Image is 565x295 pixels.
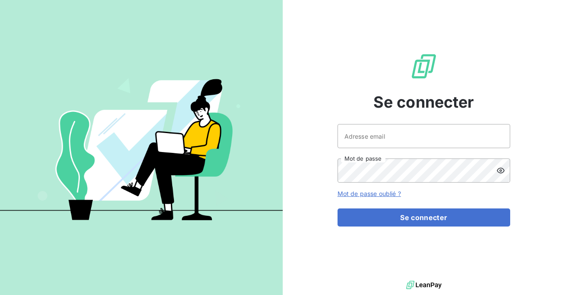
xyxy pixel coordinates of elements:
[410,53,438,80] img: Logo LeanPay
[373,90,474,114] span: Se connecter
[338,190,401,197] a: Mot de passe oublié ?
[338,208,510,227] button: Se connecter
[338,124,510,148] input: placeholder
[406,279,442,292] img: logo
